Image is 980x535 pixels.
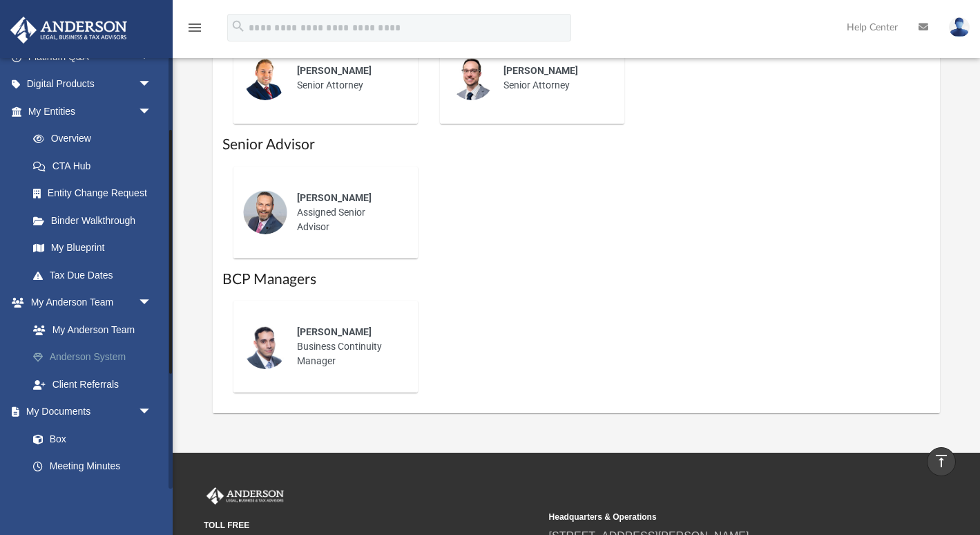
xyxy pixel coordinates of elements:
img: Anderson Advisors Platinum Portal [6,17,131,44]
img: thumbnail [243,190,287,234]
span: [PERSON_NAME] [297,326,372,337]
a: My Blueprint [19,234,166,262]
a: Entity Change Request [19,180,173,207]
span: arrow_drop_down [138,398,166,426]
div: Assigned Senior Advisor [287,181,408,244]
small: TOLL FREE [204,519,539,532]
img: Anderson Advisors Platinum Portal [204,487,287,505]
img: thumbnail [243,325,287,369]
a: Anderson System [19,344,173,371]
a: Binder Walkthrough [19,207,173,234]
a: Digital Productsarrow_drop_down [10,71,173,98]
a: menu [186,26,203,36]
span: arrow_drop_down [138,71,166,99]
div: Business Continuity Manager [287,315,408,378]
a: Client Referrals [19,370,173,398]
a: CTA Hub [19,152,173,180]
h1: Senior Advisor [222,135,930,155]
small: Headquarters & Operations [549,511,885,523]
span: [PERSON_NAME] [297,192,372,203]
a: Forms Library [19,480,159,507]
img: thumbnail [243,56,287,100]
span: [PERSON_NAME] [503,65,578,76]
img: User Pic [949,17,970,37]
a: My Entitiesarrow_drop_down [10,97,173,125]
span: arrow_drop_down [138,289,166,317]
i: menu [186,19,203,36]
h1: BCP Managers [222,270,930,290]
img: thumbnail [450,56,494,100]
span: arrow_drop_down [138,97,166,126]
a: My Anderson Teamarrow_drop_down [10,289,173,317]
i: vertical_align_top [933,453,950,469]
span: [PERSON_NAME] [297,65,372,76]
a: My Documentsarrow_drop_down [10,398,166,426]
a: Box [19,425,159,453]
a: Meeting Minutes [19,453,166,480]
a: My Anderson Team [19,316,166,344]
a: vertical_align_top [927,447,956,476]
a: Tax Due Dates [19,261,173,289]
div: Senior Attorney [494,54,615,102]
i: search [231,19,246,34]
a: Overview [19,125,173,153]
div: Senior Attorney [287,54,408,102]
